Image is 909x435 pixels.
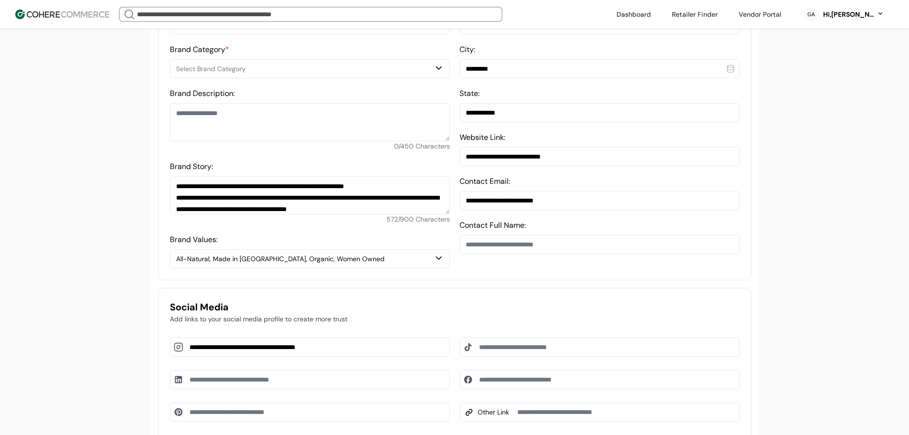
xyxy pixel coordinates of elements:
label: City: [460,44,475,54]
label: Brand Values: [170,234,218,244]
div: Hi, [PERSON_NAME] [822,10,875,20]
span: 572 / 900 Characters [387,215,450,223]
h3: Social Media [170,300,740,314]
label: Contact Full Name: [460,220,526,230]
label: Brand Description: [170,88,235,98]
label: State: [460,88,480,98]
span: Other Link [478,407,509,417]
label: Brand Story: [170,161,213,171]
span: 0 / 450 Characters [394,142,450,150]
p: Add links to your social media profile to create more trust [170,314,740,324]
label: Website Link: [460,132,505,142]
div: All-Natural, Made in [GEOGRAPHIC_DATA], Organic, Women Owned [176,254,434,264]
label: Contact Email: [460,176,510,186]
img: Cohere Logo [15,10,109,19]
button: Hi,[PERSON_NAME] [822,10,884,20]
label: Brand Category [170,44,229,54]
